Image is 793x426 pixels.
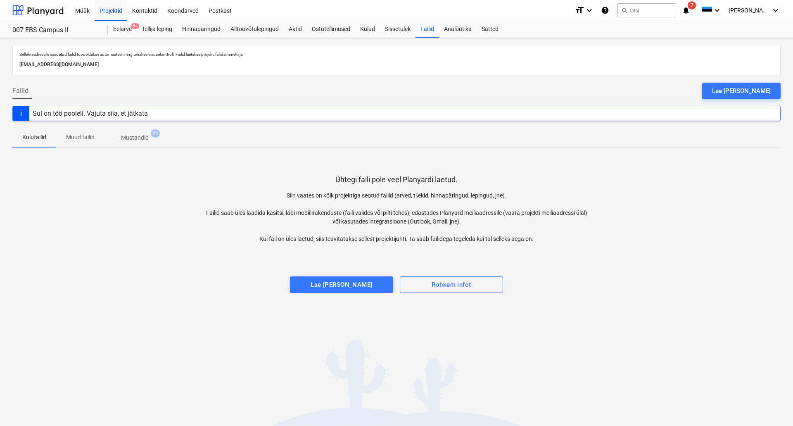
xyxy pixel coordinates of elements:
[33,109,148,117] div: Sul on töö pooleli. Vajuta siia, et jätkata
[688,1,696,10] span: 7
[355,21,380,38] a: Kulud
[12,26,98,35] div: 007 EBS Campus II
[415,21,439,38] a: Failid
[702,83,781,99] button: Lae [PERSON_NAME]
[12,86,28,96] span: Failid
[380,21,415,38] a: Sissetulek
[601,5,609,15] i: Abikeskus
[771,5,781,15] i: keyboard_arrow_down
[432,279,471,290] div: Rohkem infot
[477,21,503,38] a: Sätted
[177,21,226,38] a: Hinnapäringud
[729,7,770,14] span: [PERSON_NAME]
[682,5,690,15] i: notifications
[108,21,137,38] a: Eelarve9+
[335,175,458,185] p: Ühtegi faili pole veel Planyardi laetud.
[121,133,149,142] p: Mustandid
[131,23,139,29] span: 9+
[575,5,584,15] i: format_size
[290,276,393,293] button: Lae [PERSON_NAME]
[439,21,477,38] a: Analüütika
[311,279,372,290] div: Lae [PERSON_NAME]
[19,52,774,57] p: Sellele aadressile saadetud failid töödeldakse automaatselt ning tehakse viirusekontroll. Failid ...
[617,3,675,17] button: Otsi
[307,21,355,38] a: Ostutellimused
[284,21,307,38] a: Aktid
[19,60,774,69] p: [EMAIL_ADDRESS][DOMAIN_NAME]
[400,276,503,293] button: Rohkem infot
[621,7,628,14] span: search
[22,133,46,142] p: Kulufailid
[151,129,160,138] span: 24
[66,133,95,142] p: Muud failid
[137,21,177,38] a: Tellija leping
[712,86,771,96] div: Lae [PERSON_NAME]
[584,5,594,15] i: keyboard_arrow_down
[204,191,589,243] p: Siin vaates on kõik projektiga seotud failid (arved, tšekid, hinnapäringud, lepingud, jne). Faili...
[108,21,137,38] div: Eelarve
[226,21,284,38] a: Alltöövõtulepingud
[712,5,722,15] i: keyboard_arrow_down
